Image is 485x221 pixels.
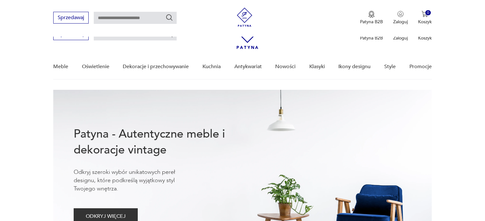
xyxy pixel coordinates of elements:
[425,10,431,16] div: 0
[418,11,432,25] button: 0Koszyk
[393,19,408,25] p: Zaloguj
[74,126,246,158] h1: Patyna - Autentyczne meble i dekoracje vintage
[418,35,432,41] p: Koszyk
[422,11,428,17] img: Ikona koszyka
[123,54,189,79] a: Dekoracje i przechowywanie
[74,168,195,193] p: Odkryj szeroki wybór unikatowych pereł designu, które podkreślą wyjątkowy styl Twojego wnętrza.
[384,54,396,79] a: Style
[234,54,262,79] a: Antykwariat
[393,11,408,25] button: Zaloguj
[53,12,89,24] button: Sprzedawaj
[53,16,89,20] a: Sprzedawaj
[360,11,383,25] button: Patyna B2B
[397,11,404,17] img: Ikonka użytkownika
[53,32,89,37] a: Sprzedawaj
[202,54,221,79] a: Kuchnia
[418,19,432,25] p: Koszyk
[309,54,325,79] a: Klasyki
[409,54,432,79] a: Promocje
[338,54,371,79] a: Ikony designu
[82,54,109,79] a: Oświetlenie
[360,11,383,25] a: Ikona medaluPatyna B2B
[368,11,375,18] img: Ikona medalu
[275,54,296,79] a: Nowości
[165,14,173,21] button: Szukaj
[360,35,383,41] p: Patyna B2B
[53,54,68,79] a: Meble
[393,35,408,41] p: Zaloguj
[235,8,254,27] img: Patyna - sklep z meblami i dekoracjami vintage
[74,215,138,219] a: ODKRYJ WIĘCEJ
[360,19,383,25] p: Patyna B2B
